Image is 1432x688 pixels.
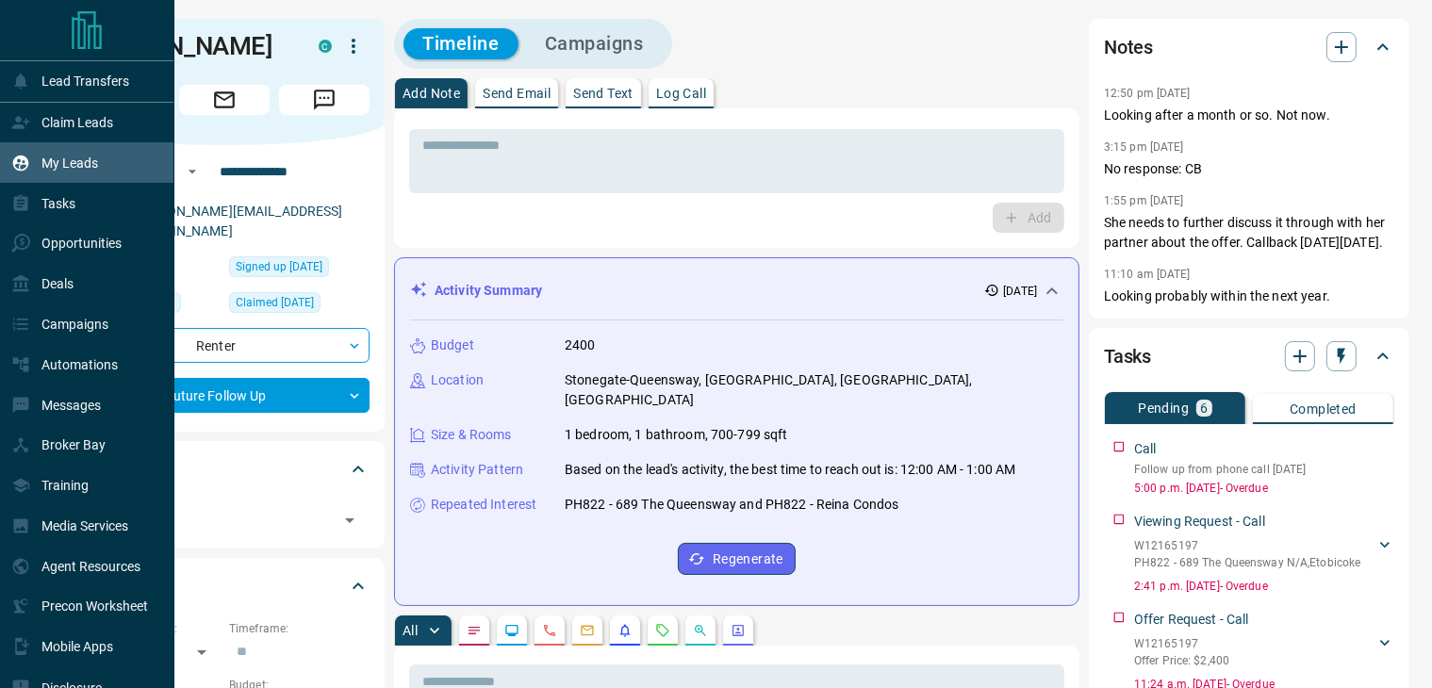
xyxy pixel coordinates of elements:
div: Renter [79,328,370,363]
p: Send Email [483,87,551,100]
svg: Lead Browsing Activity [504,623,519,638]
h2: Notes [1104,32,1153,62]
p: 1 bedroom, 1 bathroom, 700-799 sqft [565,425,788,445]
div: Mon Nov 18 2019 [229,256,370,283]
p: 11:10 am [DATE] [1104,268,1191,281]
svg: Emails [580,623,595,638]
p: Activity Pattern [431,460,523,480]
p: Viewing Request - Call [1134,512,1265,532]
span: Claimed [DATE] [236,293,314,312]
button: Timeline [403,28,518,59]
div: Tasks [1104,334,1394,379]
div: condos.ca [319,40,332,53]
p: 2400 [565,336,596,355]
p: 6 [1200,401,1208,415]
p: PH822 - 689 The Queensway N/A , Etobicoke [1134,554,1360,571]
div: Activity Summary[DATE] [410,273,1063,308]
p: 12:50 pm [DATE] [1104,87,1191,100]
p: Add Note [403,87,460,100]
span: Email [179,85,270,115]
p: Offer Request - Call [1134,610,1249,630]
svg: Requests [655,623,670,638]
div: Notes [1104,25,1394,70]
p: She needs to further discuss it through with her partner about the offer. Callback [DATE][DATE]. [1104,213,1394,253]
div: W12165197PH822 - 689 The Queensway N/A,Etobicoke [1134,533,1394,575]
button: Open [337,507,363,533]
span: Signed up [DATE] [236,257,322,276]
p: No response: CB [1104,159,1394,179]
p: Budget [431,336,474,355]
span: Message [279,85,370,115]
p: Timeframe: [229,620,370,637]
p: Completed [1290,402,1357,416]
p: W12165197 [1134,635,1229,652]
p: PH822 - 689 The Queensway and PH822 - Reina Condos [565,495,899,515]
button: Regenerate [678,543,796,575]
p: Location [431,370,484,390]
a: [PERSON_NAME][EMAIL_ADDRESS][DOMAIN_NAME] [130,204,343,238]
p: Size & Rooms [431,425,512,445]
p: Stonegate-Queensway, [GEOGRAPHIC_DATA], [GEOGRAPHIC_DATA], [GEOGRAPHIC_DATA] [565,370,1063,410]
h1: [PERSON_NAME] [79,31,290,61]
p: Pending [1138,401,1189,415]
p: Send Text [573,87,634,100]
svg: Listing Alerts [617,623,633,638]
p: [DATE] [1003,283,1037,300]
p: Based on the lead's activity, the best time to reach out is: 12:00 AM - 1:00 AM [565,460,1015,480]
p: 5:00 p.m. [DATE] - Overdue [1134,480,1394,497]
p: W12165197 [1134,537,1360,554]
p: All [403,624,418,637]
button: Campaigns [526,28,663,59]
svg: Notes [467,623,482,638]
p: Looking probably within the next year. [1104,287,1394,306]
p: Repeated Interest [431,495,536,515]
button: Open [181,160,204,183]
p: 2:41 p.m. [DATE] - Overdue [1134,578,1394,595]
p: Call [1134,439,1157,459]
p: Offer Price: $2,400 [1134,652,1229,669]
p: Log Call [656,87,706,100]
div: Tags [79,447,370,492]
p: Looking after a month or so. Not now. [1104,106,1394,125]
svg: Opportunities [693,623,708,638]
div: Future Follow Up [79,378,370,413]
h2: Tasks [1104,341,1151,371]
svg: Agent Actions [731,623,746,638]
p: 3:15 pm [DATE] [1104,140,1184,154]
svg: Calls [542,623,557,638]
p: Activity Summary [435,281,542,301]
p: Follow up from phone call [DATE] [1134,461,1394,478]
div: W12165197Offer Price: $2,400 [1134,631,1394,673]
p: 1:55 pm [DATE] [1104,194,1184,207]
div: Criteria [79,564,370,609]
div: Fri Jun 20 2025 [229,292,370,319]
